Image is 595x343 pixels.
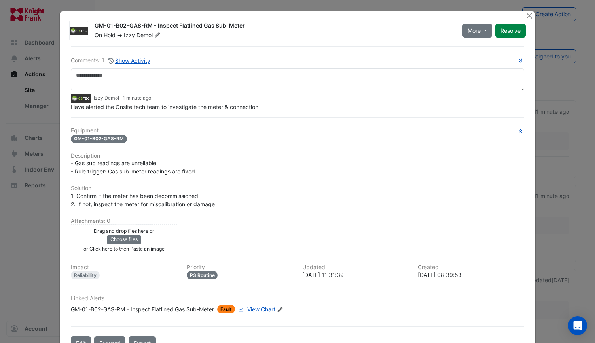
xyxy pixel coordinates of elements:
[107,235,141,244] button: Choose files
[117,32,122,38] span: ->
[418,271,524,279] div: [DATE] 08:39:53
[71,94,91,103] img: GSTEC
[71,56,151,65] div: Comments: 1
[71,264,177,271] h6: Impact
[71,127,524,134] h6: Equipment
[95,32,116,38] span: On Hold
[495,24,526,38] button: Resolve
[71,305,214,313] div: GM-01-B02-GAS-RM - Inspect Flatlined Gas Sub-Meter
[468,26,481,35] span: More
[94,94,151,102] small: Izzy Demol -
[568,316,587,335] div: Open Intercom Messenger
[71,218,524,224] h6: Attachments: 0
[136,31,162,39] span: Demol
[217,305,235,313] span: Fault
[525,11,534,20] button: Close
[71,185,524,192] h6: Solution
[71,295,524,302] h6: Linked Alerts
[123,95,151,101] span: 2025-09-08 11:31:19
[71,153,524,159] h6: Description
[187,264,293,271] h6: Priority
[71,271,100,279] div: Reliability
[71,192,215,207] span: 1. Confirm if the meter has been decommissioned 2. If not, inspect the meter for miscalibration o...
[247,306,275,313] span: View Chart
[108,56,151,65] button: Show Activity
[302,264,408,271] h6: Updated
[71,135,127,143] span: GM-01-B02-GAS-RM
[124,32,135,38] span: Izzy
[94,228,154,234] small: Drag and drop files here or
[277,307,283,313] fa-icon: Edit Linked Alerts
[71,104,258,110] span: Have alerted the Onsite tech team to investigate the meter & connection
[70,27,88,35] img: GSTEC
[418,264,524,271] h6: Created
[71,160,195,175] span: - Gas sub readings are unreliable - Rule trigger: Gas sub-meter readings are fixed
[83,246,165,252] small: or Click here to then Paste an image
[95,22,453,31] div: GM-01-B02-GAS-RM - Inspect Flatlined Gas Sub-Meter
[237,305,275,313] a: View Chart
[187,271,218,279] div: P3 Routine
[302,271,408,279] div: [DATE] 11:31:39
[462,24,492,38] button: More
